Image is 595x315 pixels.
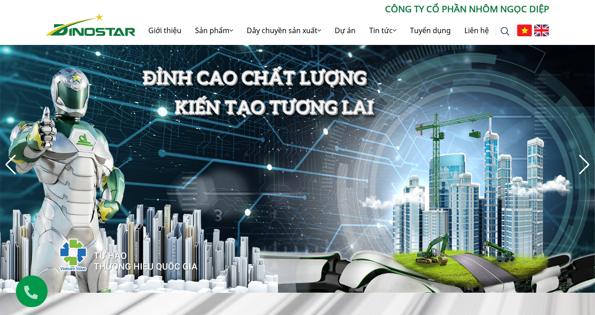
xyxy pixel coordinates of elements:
img: English [534,25,549,36]
a: Liên hệ [458,16,496,45]
img: thqg [32,222,199,284]
div: Next slide [578,155,590,175]
a: Dự án [328,16,362,45]
a: Sản phẩm [188,16,240,45]
a: Dây chuyền sản xuất [240,16,328,45]
a: Nhôm Dinostar [46,11,136,35]
a: Tin tức [362,16,403,45]
img: search [501,27,510,36]
a: Giới thiệu [141,16,188,45]
p: CÔNG TY CỔ PHẦN NHÔM NGỌC DIỆP [136,2,549,16]
div: Previous slide [5,155,17,175]
img: Nhôm Dinostar [46,13,136,36]
a: Tuyển dụng [403,16,458,45]
img: Tiếng Việt [517,25,532,36]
